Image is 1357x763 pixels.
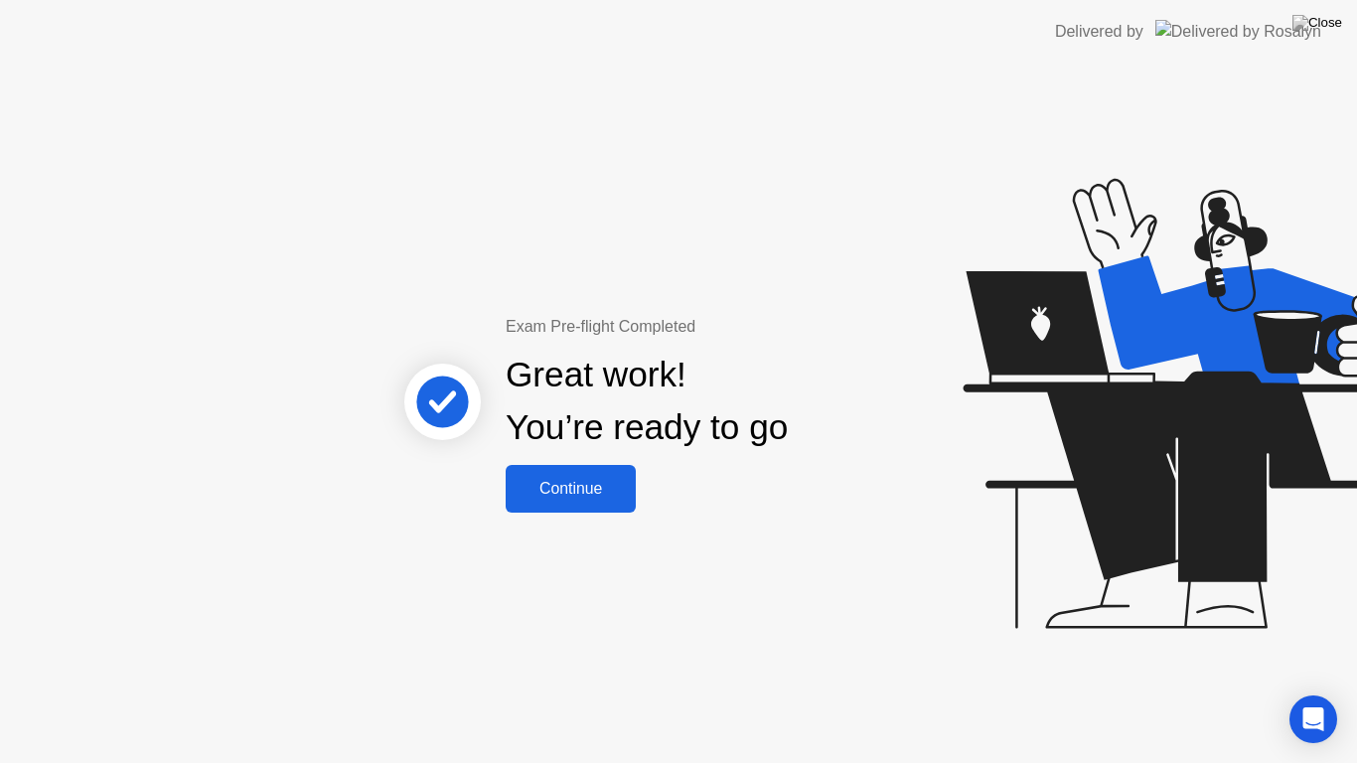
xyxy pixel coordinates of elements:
[1289,695,1337,743] div: Open Intercom Messenger
[512,480,630,498] div: Continue
[1292,15,1342,31] img: Close
[506,349,788,454] div: Great work! You’re ready to go
[506,465,636,513] button: Continue
[506,315,916,339] div: Exam Pre-flight Completed
[1055,20,1143,44] div: Delivered by
[1155,20,1321,43] img: Delivered by Rosalyn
